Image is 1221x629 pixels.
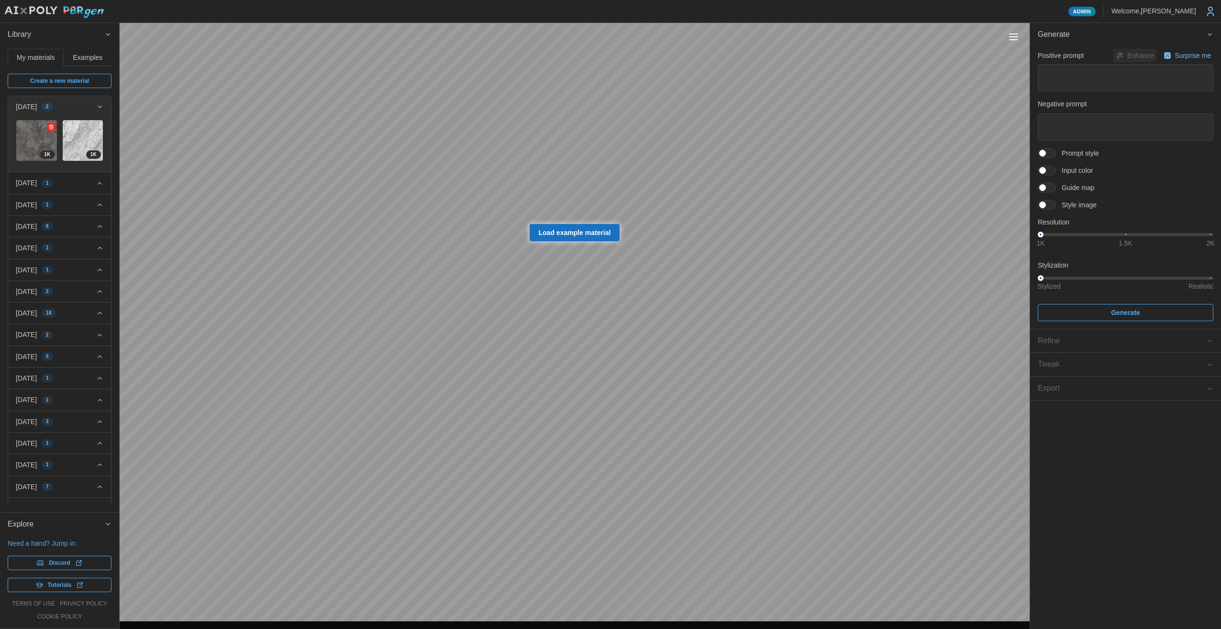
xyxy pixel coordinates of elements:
[8,237,111,258] button: [DATE]1
[8,74,111,88] a: Create a new material
[8,498,111,519] button: [DATE]2
[90,151,97,158] span: 1 K
[16,438,37,448] p: [DATE]
[44,151,50,158] span: 1 K
[1030,329,1221,353] button: Refine
[530,224,620,241] a: Load example material
[46,331,49,339] span: 2
[8,368,111,389] button: [DATE]1
[16,417,37,427] p: [DATE]
[46,461,49,469] span: 1
[46,396,49,404] span: 1
[16,102,37,112] p: [DATE]
[46,483,49,491] span: 7
[1030,46,1221,329] div: Generate
[8,346,111,367] button: [DATE]5
[73,54,102,61] span: Examples
[8,172,111,193] button: [DATE]1
[1127,51,1155,60] p: Enhance
[16,460,37,470] p: [DATE]
[1056,166,1093,175] span: Input color
[46,223,49,230] span: 6
[8,476,111,497] button: [DATE]7
[8,389,111,410] button: [DATE]1
[46,201,49,209] span: 1
[46,309,52,317] span: 18
[1038,217,1213,227] p: Resolution
[48,578,72,592] span: Tutorials
[49,556,70,570] span: Discord
[63,120,103,161] img: HfAmjmzGqwTpWkkLegZf
[17,54,55,61] span: My materials
[46,266,49,274] span: 1
[8,259,111,281] button: [DATE]1
[1111,6,1196,16] p: Welcome, [PERSON_NAME]
[8,578,111,592] a: Tutorials
[8,303,111,324] button: [DATE]18
[1111,304,1140,321] span: Generate
[1030,353,1221,376] button: Tweak
[62,120,104,161] a: HfAmjmzGqwTpWkkLegZf1K
[1038,51,1084,60] p: Positive prompt
[1056,148,1099,158] span: Prompt style
[1038,335,1206,347] div: Refine
[16,265,37,275] p: [DATE]
[1007,30,1020,44] button: Toggle viewport controls
[1038,23,1206,46] span: Generate
[539,225,611,241] span: Load example material
[1030,23,1221,46] button: Generate
[37,613,82,621] a: cookie policy
[46,439,49,447] span: 1
[8,117,111,172] div: [DATE]2
[16,120,57,161] a: CHe0X5IQTjhZJpB7u4oB1K
[8,454,111,475] button: [DATE]1
[16,287,37,296] p: [DATE]
[1113,49,1156,62] button: Enhance
[8,433,111,454] button: [DATE]1
[16,330,37,339] p: [DATE]
[8,556,111,570] a: Discord
[8,194,111,215] button: [DATE]1
[1038,260,1213,270] p: Stylization
[60,600,107,608] a: privacy policy
[46,244,49,252] span: 1
[30,74,89,88] span: Create a new material
[1038,353,1206,376] span: Tweak
[16,504,37,513] p: [DATE]
[1175,51,1213,60] p: Surprise me
[16,352,37,361] p: [DATE]
[16,395,37,404] p: [DATE]
[1161,49,1213,62] button: Surprise me
[16,200,37,210] p: [DATE]
[1038,99,1213,109] p: Negative prompt
[8,513,104,536] span: Explore
[46,103,49,111] span: 2
[16,222,37,231] p: [DATE]
[1056,200,1097,210] span: Style image
[8,539,111,548] p: Need a hand? Jump in:
[16,178,37,188] p: [DATE]
[16,482,37,492] p: [DATE]
[8,216,111,237] button: [DATE]6
[12,600,55,608] a: terms of use
[8,281,111,302] button: [DATE]2
[8,411,111,432] button: [DATE]3
[1038,304,1213,321] button: Generate
[1073,7,1091,16] span: Admin
[4,6,104,19] img: AIxPoly PBRgen
[46,418,49,426] span: 3
[8,324,111,345] button: [DATE]2
[1056,183,1094,192] span: Guide map
[46,353,49,360] span: 5
[46,505,49,512] span: 2
[8,96,111,117] button: [DATE]2
[16,373,37,383] p: [DATE]
[16,243,37,253] p: [DATE]
[46,374,49,382] span: 1
[46,288,49,295] span: 2
[8,23,104,46] span: Library
[16,308,37,318] p: [DATE]
[46,180,49,187] span: 1
[16,120,57,161] img: CHe0X5IQTjhZJpB7u4oB
[1038,377,1206,400] span: Export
